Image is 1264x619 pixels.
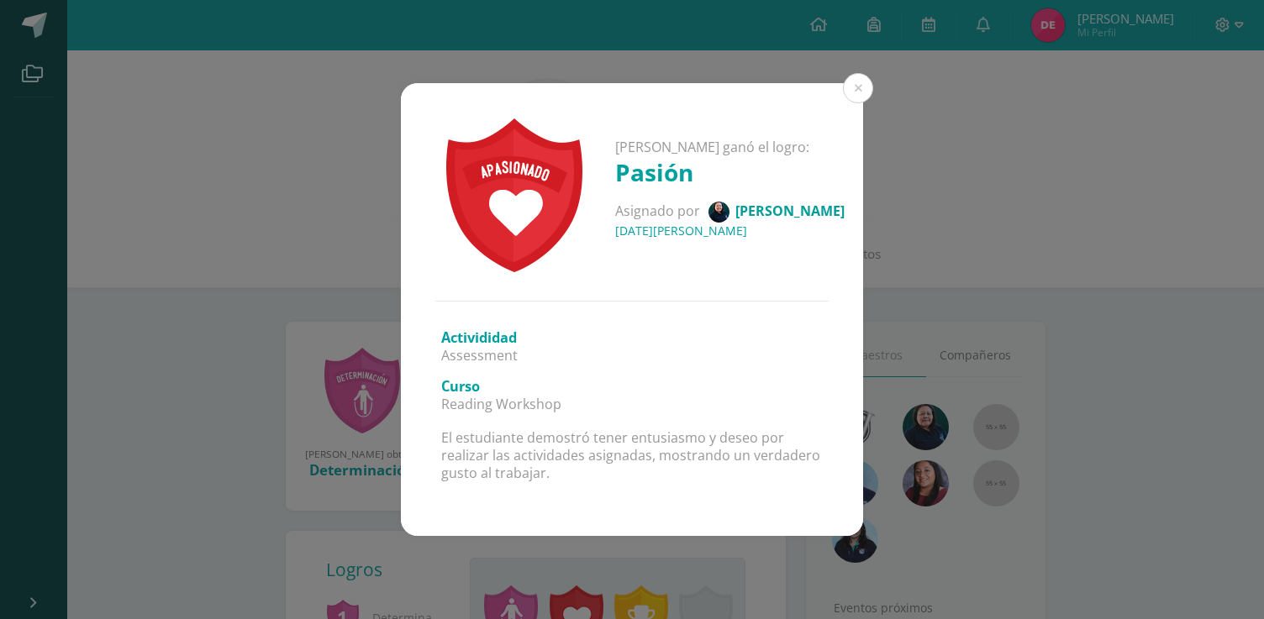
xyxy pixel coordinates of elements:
[735,202,845,220] span: [PERSON_NAME]
[441,396,823,413] p: Reading Workshop
[615,139,845,156] p: [PERSON_NAME] ganó el logro:
[441,328,823,347] h3: Activididad
[441,429,823,481] p: El estudiante demostró tener entusiasmo y deseo por realizar las actividades asignadas, mostrando...
[843,73,873,103] button: Close (Esc)
[615,156,845,188] h1: Pasión
[708,202,729,223] img: 2c312f9ccfb2c906875c7aed9f303765.png
[441,347,823,365] p: Assessment
[615,202,845,223] p: Asignado por
[615,223,845,239] h4: [DATE][PERSON_NAME]
[441,377,823,396] h3: Curso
